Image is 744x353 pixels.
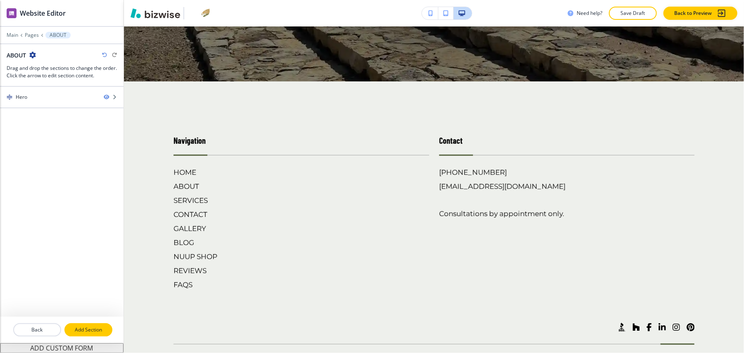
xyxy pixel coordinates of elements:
h2: Website Editor [20,8,66,18]
img: Bizwise Logo [131,8,180,18]
img: Drag [7,94,12,100]
button: Save Draft [609,7,657,20]
h6: Consultations by appointment only. [439,208,564,219]
img: Your Logo [188,8,210,18]
button: Main [7,32,18,38]
button: Pages [25,32,39,38]
h6: NUUP SHOP [174,251,429,262]
strong: Contact [439,136,463,145]
h6: HOME [174,167,429,178]
h6: SERVICES [174,195,429,206]
p: Back to Preview [674,10,712,17]
h6: ABOUT [174,181,429,192]
h3: Need help? [577,10,602,17]
button: Add Section [64,323,112,336]
p: Back [14,326,60,334]
strong: Navigation [174,136,206,145]
button: ABOUT [45,32,71,38]
h6: FAQS [174,279,429,290]
h6: REVIEWS [174,265,429,276]
button: Back to Preview [663,7,737,20]
a: [PHONE_NUMBER] [439,167,507,178]
img: editor icon [7,8,17,18]
h6: CONTACT [174,209,429,220]
p: Save Draft [620,10,646,17]
h2: ABOUT [7,51,26,60]
h6: BLOG [174,237,429,248]
a: [EMAIL_ADDRESS][DOMAIN_NAME] [439,181,566,192]
button: Back [13,323,61,336]
h3: Drag and drop the sections to change the order. Click the arrow to edit section content. [7,64,117,79]
h6: GALLERY [174,223,429,234]
p: Add Section [65,326,112,334]
div: Hero [16,93,27,101]
p: ABOUT [50,32,67,38]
